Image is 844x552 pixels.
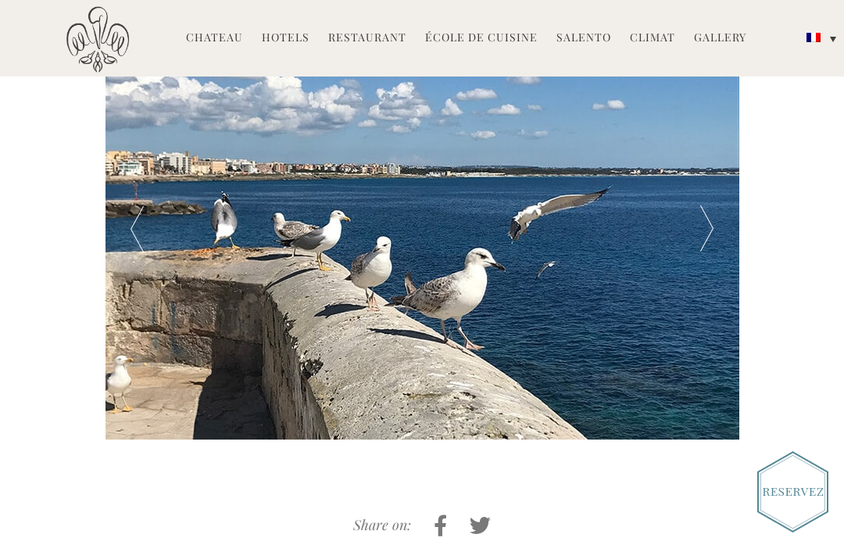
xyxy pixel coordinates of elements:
img: Castello di Ugento [66,6,129,73]
img: Book_Button_French.png [757,451,828,532]
a: Hotels [262,30,309,48]
a: Climat [630,30,675,48]
a: École de Cuisine [425,30,538,48]
a: Chateau [186,30,243,48]
img: Français [806,33,821,42]
a: Gallery [694,30,746,48]
a: Salento [556,30,611,48]
h4: Share on: [353,518,411,533]
a: Restaurant [328,30,406,48]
